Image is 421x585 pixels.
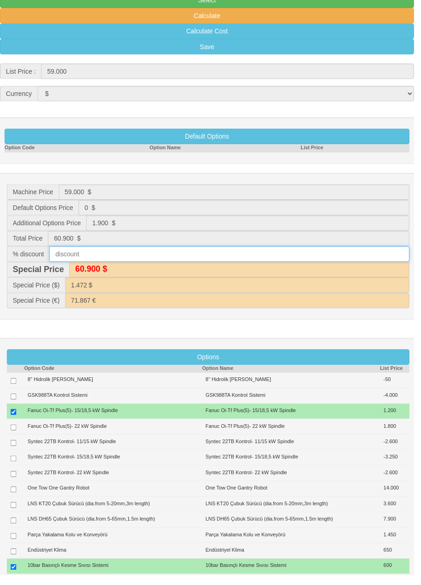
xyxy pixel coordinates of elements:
button: Options [7,355,416,371]
td: Parça Yakalama Kolu ve Konveyörü [25,536,205,552]
td: 1.450 [386,536,416,552]
td: LNS DH65 Çubuk Sürücü (dia.from 5-65mm,1.5m length) [205,521,386,536]
input: List Price [42,64,421,80]
th: List Price [386,371,416,379]
input: Machine Price [66,298,416,313]
td: 10bar Basınçlı Kesme Sıvısı Sistemi [25,568,205,584]
td: Syntec 22TB Kontrol- 22 kW Spindle [205,473,386,489]
td: 14.000 [386,489,416,505]
td: 7.900 [386,521,416,536]
td: Syntec 22TB Kontrol- 15/18,5 kW Spindle [25,458,205,473]
input: Machine Price [66,282,416,298]
td: Fanuc Oi-Tf Plus(5)- 22 kW Spindle [25,426,205,442]
button: Default Options [5,131,416,146]
td: GSK988TA Kontrol Sistemi [205,394,386,410]
td: Endüstriyel Klima [205,552,386,568]
td: One Tow One Gantry Robot [25,489,205,505]
td: 8'' Hidrolik [PERSON_NAME] [25,378,205,394]
input: Special Price [70,266,416,282]
b: Special Price [13,269,65,279]
td: Fanuc Oi-Tf Plus(5)- 15/18,5 kW Spindle [25,410,205,426]
td: Endüstriyel Klima [25,552,205,568]
td: GSK988TA Kontrol Sistemi [25,394,205,410]
td: Syntec 22TB Kontrol- 11/15 kW Spindle [205,442,386,458]
input: Additional Options Price [88,219,416,235]
th: Option Name [152,146,306,154]
span: Special Price ($) [7,282,66,298]
td: LNS DH65 Çubuk Sürücü (dia.from 5-65mm,1.5m length) [25,521,205,536]
span: Additional Options Price [7,219,88,235]
th: Option Code [5,146,152,154]
span: Special Price (€) [7,298,66,313]
td: Syntec 22TB Kontrol- 15/18,5 kW Spindle [205,458,386,473]
td: 10bar Basınçlı Kesme Sıvısı Sistemi [205,568,386,584]
input: discount [50,250,416,266]
th: List Price [306,146,416,154]
td: -2.600 [386,473,416,489]
span: Default Options Price [7,203,80,219]
td: 8'' Hidrolik [PERSON_NAME] [205,378,386,394]
td: 600 [386,568,416,584]
td: Fanuc Oi-Tf Plus(5)- 22 kW Spindle [205,426,386,442]
input: Default Options Price [80,203,416,219]
input: Total Price [49,235,416,250]
td: Syntec 22TB Kontrol- 11/15 kW Spindle [25,442,205,458]
td: LNS KT20 Çubuk Sürücü (dia.from 5-20mm,3m length) [25,505,205,521]
td: LNS KT20 Çubuk Sürücü (dia.from 5-20mm,3m length) [205,505,386,521]
td: Syntec 22TB Kontrol- 22 kW Spindle [25,473,205,489]
td: Parça Yakalama Kolu ve Konveyörü [205,536,386,552]
td: -4.000 [386,394,416,410]
span: Total Price [7,235,49,250]
td: 1.200 [386,410,416,426]
td: -2.600 [386,442,416,458]
td: One Tow One Gantry Robot [205,489,386,505]
td: 1.800 [386,426,416,442]
span: Machine Price [7,187,60,203]
td: 650 [386,552,416,568]
td: Fanuc Oi-Tf Plus(5)- 15/18,5 kW Spindle [205,410,386,426]
input: Machine Price [60,187,416,203]
td: -50 [386,378,416,394]
span: % discount [7,250,50,266]
td: 3.600 [386,505,416,521]
th: Option Name [205,371,386,379]
th: Option Code [25,371,205,379]
td: -3.250 [386,458,416,473]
